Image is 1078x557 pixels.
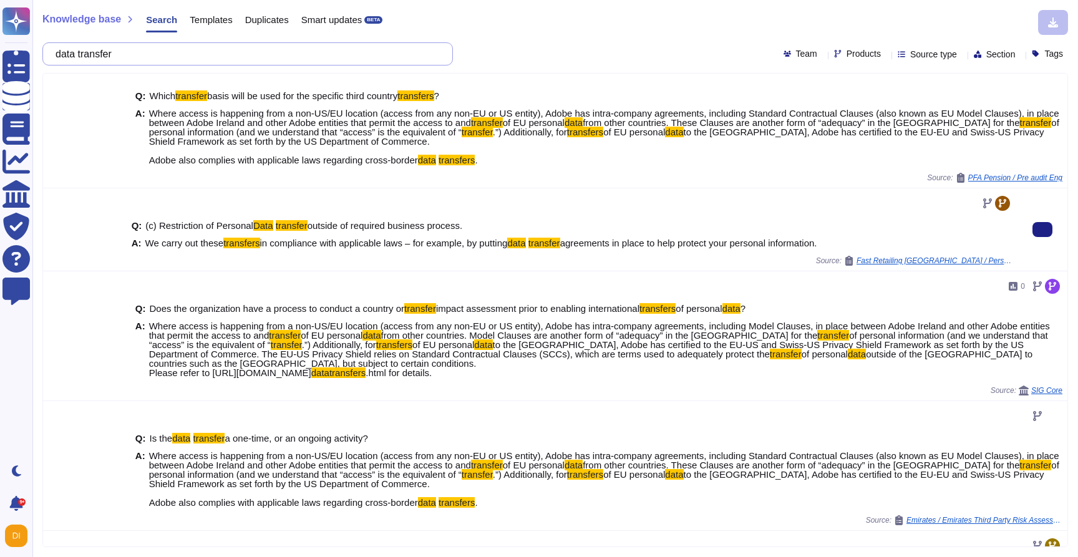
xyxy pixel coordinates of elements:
[910,50,957,59] span: Source type
[149,321,1050,341] span: Where access is happening from a non-US/EU location (access from any non-EU or US entity), Adobe ...
[507,238,525,248] mark: data
[301,15,362,24] span: Smart updates
[42,14,121,24] span: Knowledge base
[439,155,475,165] mark: transfers
[583,460,1019,470] span: from other countries. These Clauses are another form of “adequacy” in the [GEOGRAPHIC_DATA] for the
[475,155,477,165] span: .
[149,127,1044,165] span: to the [GEOGRAPHIC_DATA], Adobe has certified to the EU-EU and Swiss-US Privacy Shield Framework ...
[146,15,177,24] span: Search
[412,339,474,350] span: of EU personal
[404,303,436,314] mark: transfer
[462,469,493,480] mark: transfer
[503,460,565,470] span: of EU personal
[308,220,462,231] span: outside of required business process.
[245,15,289,24] span: Duplicates
[149,460,1059,480] span: of personal information (and we understand that “access” is the equivalent of “
[276,220,308,231] mark: transfer
[474,339,492,350] mark: data
[1019,117,1051,128] mark: transfer
[722,303,741,314] mark: data
[847,49,881,58] span: Products
[149,349,1033,378] span: outside of the [GEOGRAPHIC_DATA] to countries such as the [GEOGRAPHIC_DATA], but subject to certa...
[207,90,397,101] span: basis will be used for the specific third country
[528,238,560,248] mark: transfer
[436,303,639,314] span: impact assessment prior to enabling international
[175,90,207,101] mark: transfer
[1021,283,1025,290] span: 0
[135,109,145,165] b: A:
[817,330,849,341] mark: transfer
[149,469,1044,508] span: to the [GEOGRAPHIC_DATA], Adobe has certified to the EU-EU and Swiss-US Privacy Shield Framework ...
[567,469,603,480] mark: transfers
[493,127,567,137] span: .”) Additionally, for
[462,127,493,137] mark: transfer
[149,339,1024,359] span: to the [GEOGRAPHIC_DATA], Adobe has certified to the EU-US and Swiss-US Privacy Shield Framework ...
[796,49,817,58] span: Team
[603,127,665,137] span: of EU personal
[362,330,381,341] mark: data
[583,117,1019,128] span: from other countries. These Clauses are another form of “adequacy” in the [GEOGRAPHIC_DATA] for the
[493,469,567,480] span: .”) Additionally, for
[1019,460,1051,470] mark: transfer
[381,330,818,341] span: from other countries. Model Clauses are another form of “adequacy” in the [GEOGRAPHIC_DATA] for the
[770,349,802,359] mark: transfer
[271,339,302,350] mark: transfer
[135,321,145,377] b: A:
[471,460,503,470] mark: transfer
[193,433,225,443] mark: transfer
[986,50,1016,59] span: Section
[968,174,1062,182] span: PFA Pension / Pre audit Eng
[225,433,367,443] span: a one-time, or an ongoing activity?
[471,117,503,128] mark: transfer
[560,238,817,248] span: agreements in place to help protect your personal information.
[565,117,583,128] mark: data
[132,238,142,248] b: A:
[301,330,362,341] span: of EU personal
[145,220,253,231] span: (c) Restriction of Personal
[418,155,436,165] mark: data
[439,497,475,508] mark: transfers
[1031,387,1062,394] span: SIG Core
[906,516,1062,524] span: Emirates / Emirates Third Party Risk Assessment Questionnaire
[376,339,412,350] mark: transfers
[172,433,190,443] mark: data
[18,498,26,506] div: 9+
[135,91,146,100] b: Q:
[132,221,142,230] b: Q:
[676,303,722,314] span: of personal
[149,330,1048,350] span: of personal information (and we understand that “access” is the equivalent of “
[927,173,1062,183] span: Source:
[145,238,224,248] span: We carry out these
[269,330,301,341] mark: transfer
[418,497,436,508] mark: data
[302,339,376,350] span: .”) Additionally, for
[434,90,439,101] span: ?
[366,367,432,378] span: .html for details.
[223,238,260,248] mark: transfers
[991,385,1062,395] span: Source:
[848,349,866,359] mark: data
[253,220,273,231] mark: Data
[135,304,146,313] b: Q:
[5,525,27,547] img: user
[1044,49,1063,58] span: Tags
[603,469,665,480] span: of EU personal
[150,303,405,314] span: Does the organization have a process to conduct a country or
[135,451,145,507] b: A:
[665,469,683,480] mark: data
[866,515,1062,525] span: Source:
[857,257,1012,264] span: Fast Retailing [GEOGRAPHIC_DATA] / Personal Data Management Standard Checklist
[49,43,440,65] input: Search a question or template...
[503,117,565,128] span: of EU personal
[149,450,1059,470] span: Where access is happening from a non-US/EU location (access from any non-EU or US entity), Adobe ...
[2,522,36,550] button: user
[741,303,745,314] span: ?
[475,497,477,508] span: .
[802,349,848,359] span: of personal
[150,433,173,443] span: Is the
[567,127,603,137] mark: transfers
[639,303,676,314] mark: transfers
[397,90,434,101] mark: transfers
[311,367,366,378] mark: datatransfers
[149,108,1059,128] span: Where access is happening from a non-US/EU location (access from any non-EU or US entity), Adobe ...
